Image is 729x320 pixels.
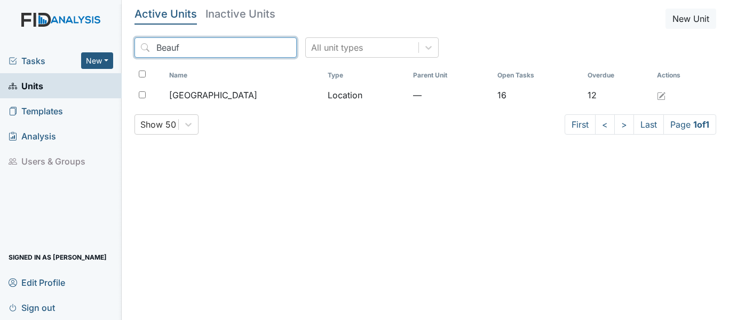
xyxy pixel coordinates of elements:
div: All unit types [311,41,363,54]
td: 12 [583,84,653,106]
button: New [81,52,113,69]
a: First [565,114,596,135]
h5: Active Units [134,9,197,19]
div: Show 50 [140,118,176,131]
span: Sign out [9,299,55,316]
h5: Inactive Units [205,9,275,19]
span: Signed in as [PERSON_NAME] [9,249,107,266]
th: Toggle SortBy [165,66,323,84]
span: [GEOGRAPHIC_DATA] [169,89,257,102]
th: Toggle SortBy [323,66,409,84]
a: Last [633,114,664,135]
a: > [614,114,634,135]
th: Actions [653,66,706,84]
td: — [409,84,493,106]
a: < [595,114,615,135]
nav: task-pagination [565,114,716,135]
input: Toggle All Rows Selected [139,71,146,77]
span: Analysis [9,128,56,144]
td: 16 [493,84,583,106]
span: Units [9,77,43,94]
input: Search... [134,37,297,58]
th: Toggle SortBy [409,66,493,84]
a: Tasks [9,54,81,67]
span: Page [663,114,716,135]
strong: 1 of 1 [693,119,709,130]
th: Toggle SortBy [583,66,653,84]
button: New Unit [665,9,716,29]
a: Edit [657,89,665,102]
td: Location [323,84,409,106]
span: Templates [9,103,63,119]
span: Edit Profile [9,274,65,291]
th: Toggle SortBy [493,66,583,84]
